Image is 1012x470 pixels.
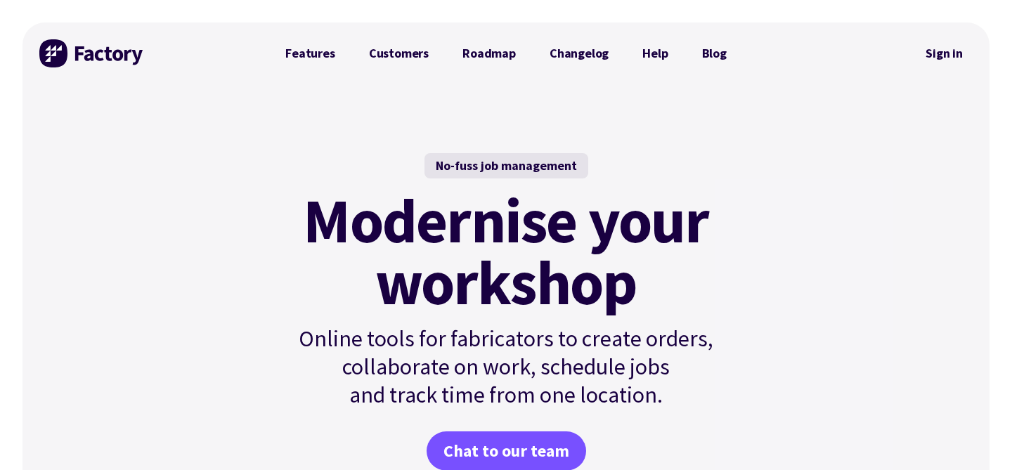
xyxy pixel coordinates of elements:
a: Blog [685,39,744,67]
iframe: Chat Widget [942,403,1012,470]
a: Help [625,39,685,67]
p: Online tools for fabricators to create orders, collaborate on work, schedule jobs and track time ... [268,325,744,409]
a: Sign in [916,37,973,70]
mark: Modernise your workshop [303,190,708,313]
nav: Primary Navigation [268,39,744,67]
a: Roadmap [446,39,533,67]
a: Features [268,39,352,67]
div: No-fuss job management [424,153,588,178]
img: Factory [39,39,145,67]
a: Changelog [533,39,625,67]
nav: Secondary Navigation [916,37,973,70]
a: Customers [352,39,446,67]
